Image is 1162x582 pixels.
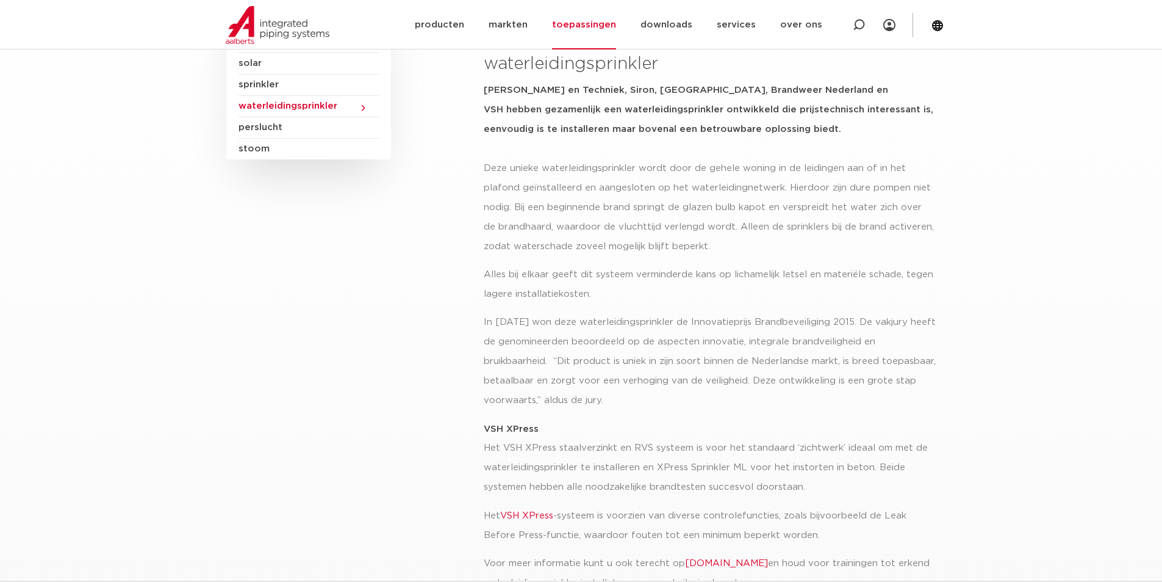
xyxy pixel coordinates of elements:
[238,139,379,159] a: stoom
[238,75,379,96] a: sprinkler
[484,81,936,139] h5: [PERSON_NAME] en Techniek, Siron, [GEOGRAPHIC_DATA], Brandweer Nederland en VSH hebben gezamenlij...
[238,96,379,117] a: waterleidingsprinkler
[484,424,928,492] span: Het VSH XPress staalverzinkt en RVS systeem is voor het standaard ‘zichtwerk’ ideaal om met de wa...
[484,159,936,256] p: Deze unieke waterleidingsprinkler wordt door de gehele woning in de leidingen aan of in het plafo...
[484,313,936,410] p: In [DATE] won deze waterleidingsprinkler de Innovatieprijs Brandbeveiliging 2015. De vakjury heef...
[484,265,936,304] p: Alles bij elkaar geeft dit systeem verminderde kans op lichamelijk letsel en materiële schade, te...
[500,511,553,520] a: VSH XPress
[484,506,936,545] p: Het -systeem is voorzien van diverse controlefuncties, zoals bijvoorbeeld de Leak Before Press-fu...
[238,117,379,139] a: perslucht
[484,424,539,434] strong: VSH XPress
[484,52,936,76] h3: waterleidingsprinkler
[685,559,768,568] a: [DOMAIN_NAME]
[238,53,379,75] a: solar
